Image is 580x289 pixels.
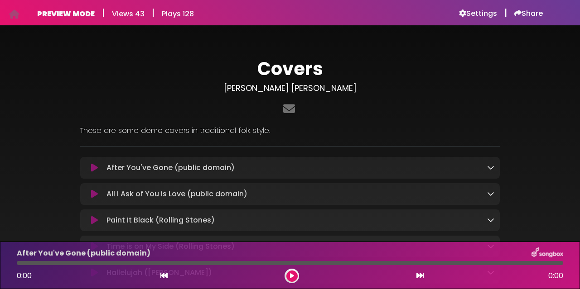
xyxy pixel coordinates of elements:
span: 0:00 [548,270,563,281]
p: All I Ask of You is Love (public domain) [106,189,247,199]
p: These are some demo covers in traditional folk style. [80,125,500,136]
h5: | [102,7,105,18]
h6: Views 43 [112,9,145,18]
h6: Plays 128 [162,9,194,18]
p: Paint It Black (Rolling Stones) [106,215,215,226]
p: Time is on My Side (Rolling Stones) [106,241,235,252]
a: Share [514,9,543,18]
h1: Covers [80,58,500,80]
p: After You've Gone (public domain) [17,248,150,259]
p: After You've Gone (public domain) [106,162,235,173]
span: 0:00 [17,270,32,281]
h6: PREVIEW MODE [37,9,95,18]
h3: [PERSON_NAME] [PERSON_NAME] [80,83,500,93]
a: Settings [459,9,497,18]
h5: | [504,7,507,18]
img: songbox-logo-white.png [532,247,563,259]
h5: | [152,7,155,18]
